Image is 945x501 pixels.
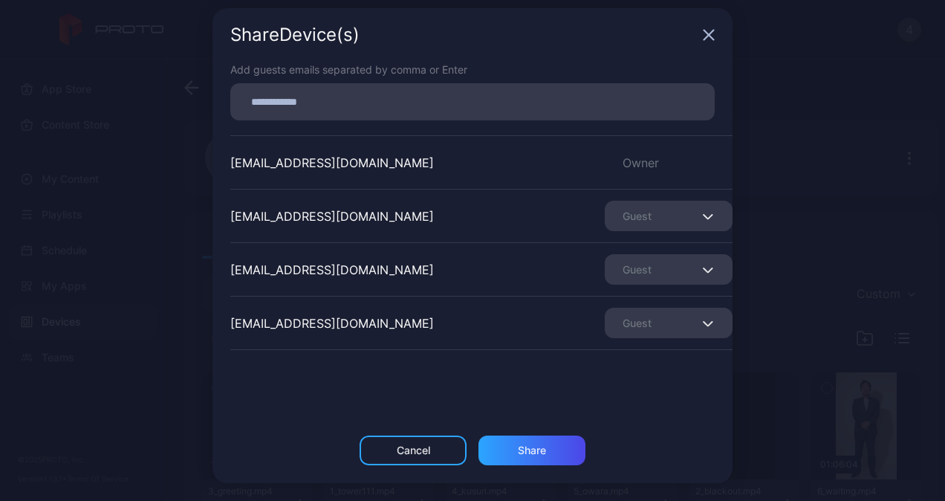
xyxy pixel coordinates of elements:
[478,436,585,465] button: Share
[230,261,434,279] div: [EMAIL_ADDRESS][DOMAIN_NAME]
[605,254,733,285] button: Guest
[605,154,733,172] div: Owner
[230,62,715,77] div: Add guests emails separated by comma or Enter
[605,308,733,338] button: Guest
[230,26,697,44] div: Share Device (s)
[230,314,434,332] div: [EMAIL_ADDRESS][DOMAIN_NAME]
[518,445,546,456] div: Share
[397,445,430,456] div: Cancel
[605,201,733,231] button: Guest
[230,154,434,172] div: [EMAIL_ADDRESS][DOMAIN_NAME]
[230,207,434,225] div: [EMAIL_ADDRESS][DOMAIN_NAME]
[360,436,467,465] button: Cancel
